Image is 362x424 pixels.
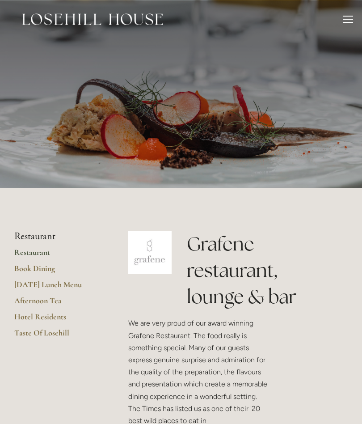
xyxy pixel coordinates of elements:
img: grafene.jpg [128,231,172,274]
h1: Grafene restaurant, lounge & bar [187,231,348,310]
li: Restaurant [14,231,100,242]
a: Afternoon Tea [14,296,100,312]
a: Hotel Residents [14,312,100,328]
a: Book Dining [14,263,100,280]
a: Taste Of Losehill [14,328,100,344]
a: [DATE] Lunch Menu [14,280,100,296]
a: Restaurant [14,247,100,263]
img: Losehill House [22,13,163,25]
